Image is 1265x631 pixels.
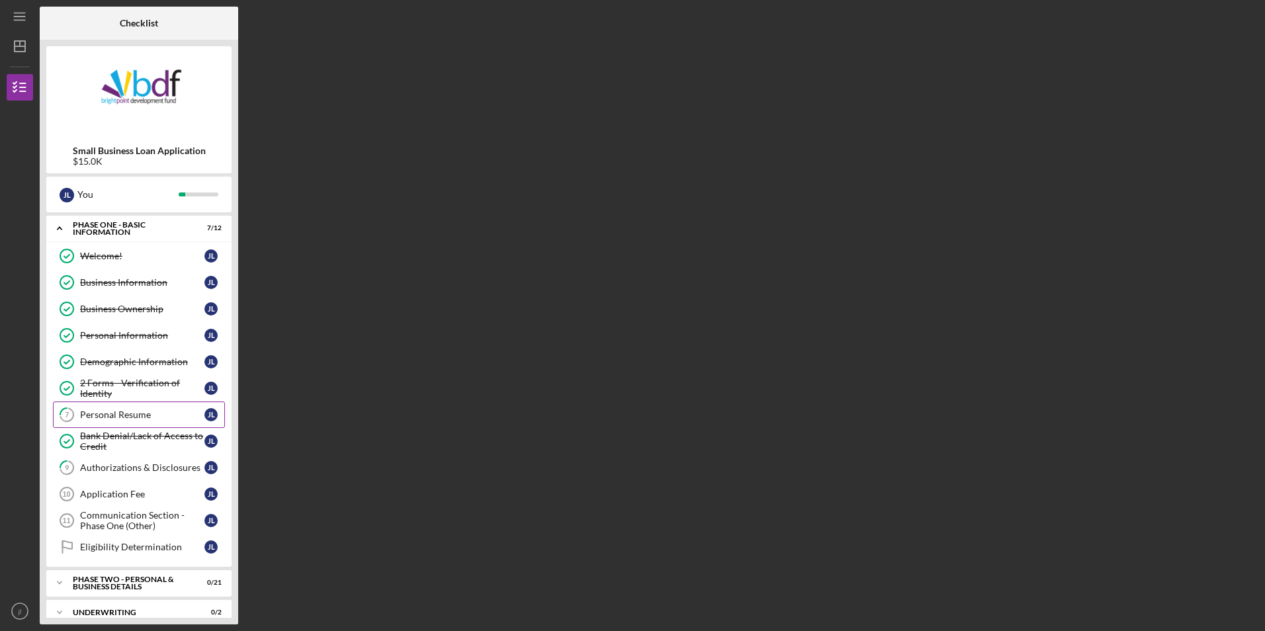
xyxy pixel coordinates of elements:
[80,510,204,531] div: Communication Section - Phase One (Other)
[204,276,218,289] div: j l
[80,277,204,288] div: Business Information
[73,221,189,236] div: Phase One - Basic Information
[80,489,204,499] div: Application Fee
[198,224,222,232] div: 7 / 12
[204,461,218,474] div: j l
[53,428,225,454] a: Bank Denial/Lack of Access to Creditjl
[65,464,69,472] tspan: 9
[53,401,225,428] a: 7Personal Resumejl
[62,490,70,498] tspan: 10
[204,435,218,448] div: j l
[204,249,218,263] div: j l
[73,575,189,591] div: PHASE TWO - PERSONAL & BUSINESS DETAILS
[53,269,225,296] a: Business Informationjl
[77,183,179,206] div: You
[53,322,225,349] a: Personal Informationjl
[204,540,218,554] div: j l
[120,18,158,28] b: Checklist
[53,296,225,322] a: Business Ownershipjl
[204,355,218,368] div: j l
[53,243,225,269] a: Welcome!jl
[73,146,206,156] b: Small Business Loan Application
[80,431,204,452] div: Bank Denial/Lack of Access to Credit
[80,409,204,420] div: Personal Resume
[80,251,204,261] div: Welcome!
[18,608,21,615] text: jl
[204,408,218,421] div: j l
[80,542,204,552] div: Eligibility Determination
[80,357,204,367] div: Demographic Information
[53,481,225,507] a: 10Application Feejl
[53,375,225,401] a: 2 Forms - Verification of Identityjl
[204,382,218,395] div: j l
[198,579,222,587] div: 0 / 21
[204,514,218,527] div: j l
[46,53,232,132] img: Product logo
[53,534,225,560] a: Eligibility Determinationjl
[73,609,189,616] div: Underwriting
[53,454,225,481] a: 9Authorizations & Disclosuresjl
[73,156,206,167] div: $15.0K
[7,598,33,624] button: jl
[80,378,204,399] div: 2 Forms - Verification of Identity
[204,329,218,342] div: j l
[80,330,204,341] div: Personal Information
[80,304,204,314] div: Business Ownership
[204,302,218,315] div: j l
[62,517,70,525] tspan: 11
[80,462,204,473] div: Authorizations & Disclosures
[53,349,225,375] a: Demographic Informationjl
[53,507,225,534] a: 11Communication Section - Phase One (Other)jl
[60,188,74,202] div: j l
[198,609,222,616] div: 0 / 2
[204,487,218,501] div: j l
[65,411,69,419] tspan: 7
